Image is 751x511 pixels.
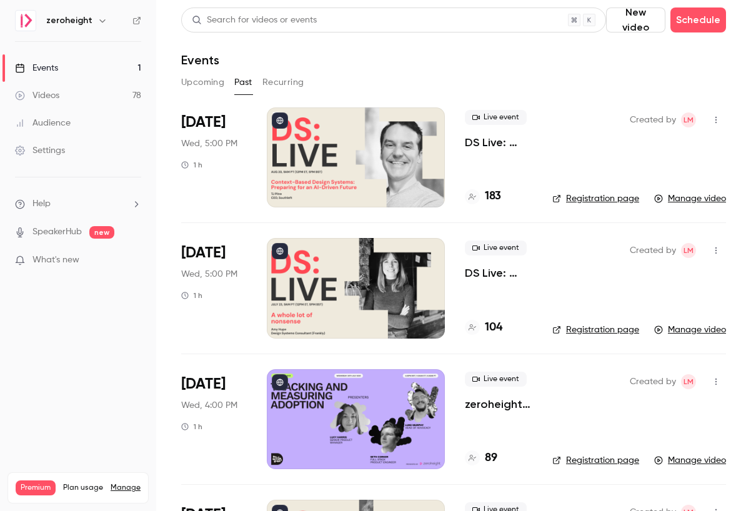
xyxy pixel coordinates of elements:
[552,324,639,336] a: Registration page
[32,197,51,211] span: Help
[192,14,317,27] div: Search for videos or events
[485,188,501,205] h4: 183
[465,135,532,150] a: DS Live: [PERSON_NAME] - Context-Based Design Systems: Preparing for an AI-Driven Future
[681,112,696,127] span: Luke Murphy
[465,241,527,255] span: Live event
[181,243,226,263] span: [DATE]
[46,14,92,27] h6: zeroheight
[681,374,696,389] span: Luke Murphy
[181,399,237,412] span: Wed, 4:00 PM
[552,454,639,467] a: Registration page
[681,243,696,258] span: Luke Murphy
[630,374,676,389] span: Created by
[684,112,694,127] span: LM
[15,197,141,211] li: help-dropdown-opener
[684,243,694,258] span: LM
[181,369,247,469] div: Jul 30 Wed, 4:00 PM (Europe/London)
[16,480,56,495] span: Premium
[630,112,676,127] span: Created by
[181,72,224,92] button: Upcoming
[111,483,141,493] a: Manage
[552,192,639,205] a: Registration page
[15,89,59,102] div: Videos
[181,137,237,150] span: Wed, 5:00 PM
[32,254,79,267] span: What's new
[465,110,527,125] span: Live event
[670,7,726,32] button: Schedule
[181,290,202,300] div: 1 h
[181,268,237,280] span: Wed, 5:00 PM
[465,450,497,467] a: 89
[15,144,65,157] div: Settings
[654,192,726,205] a: Manage video
[654,454,726,467] a: Manage video
[606,7,665,32] button: New video
[63,483,103,493] span: Plan usage
[181,238,247,338] div: Aug 6 Wed, 5:00 PM (Europe/London)
[654,324,726,336] a: Manage video
[465,372,527,387] span: Live event
[465,265,532,280] a: DS Live: [PERSON_NAME] - A Whole Lot of Nonsense
[630,243,676,258] span: Created by
[32,226,82,239] a: SpeakerHub
[181,112,226,132] span: [DATE]
[181,107,247,207] div: Aug 20 Wed, 5:00 PM (Europe/London)
[684,374,694,389] span: LM
[465,188,501,205] a: 183
[181,52,219,67] h1: Events
[181,374,226,394] span: [DATE]
[234,72,252,92] button: Past
[181,422,202,432] div: 1 h
[181,160,202,170] div: 1 h
[262,72,304,92] button: Recurring
[485,450,497,467] h4: 89
[15,62,58,74] div: Events
[465,319,502,336] a: 104
[485,319,502,336] h4: 104
[15,117,71,129] div: Audience
[89,226,114,239] span: new
[465,397,532,412] a: zeroheight deep dive: Tracking and measuring adoption
[16,11,36,31] img: zeroheight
